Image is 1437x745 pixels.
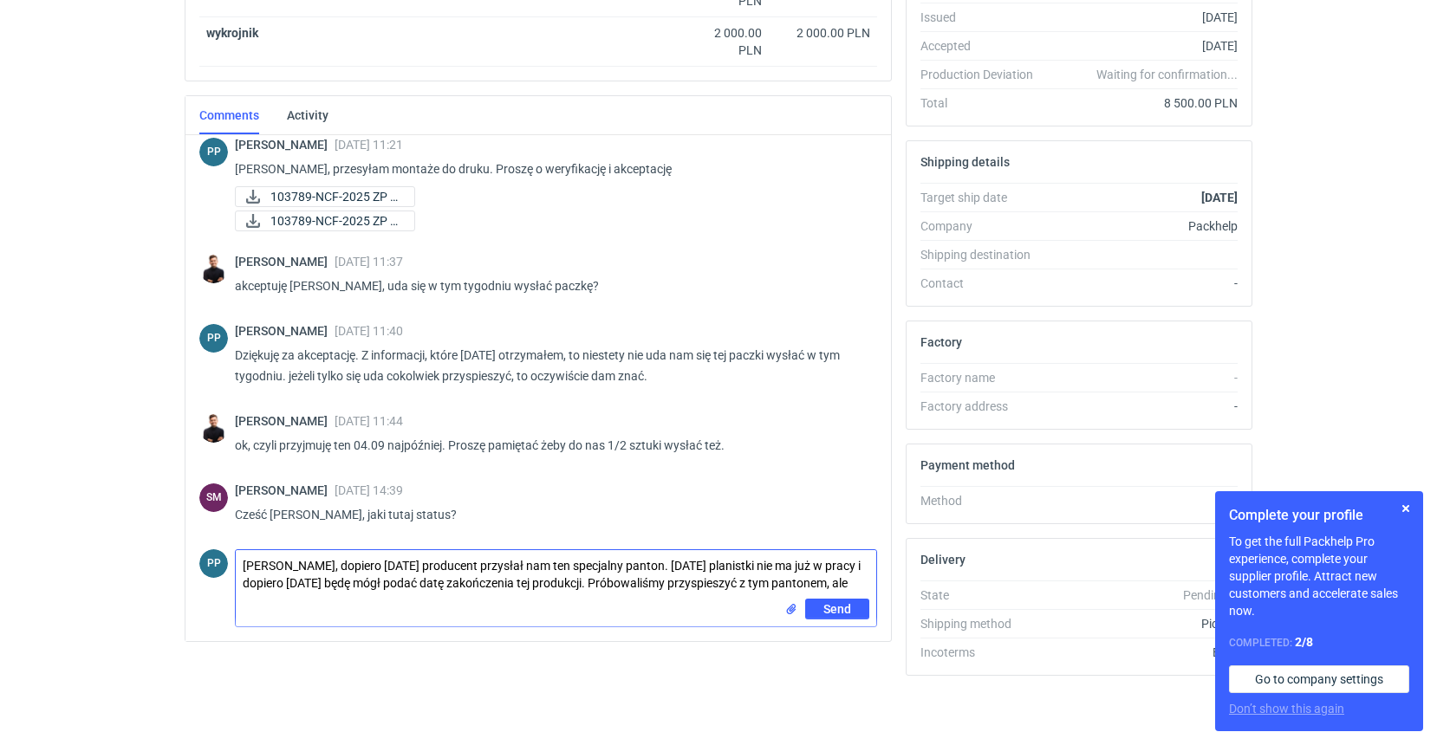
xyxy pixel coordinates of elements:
[199,255,228,283] img: Tomasz Kubiak
[920,644,1047,661] div: Incoterms
[335,255,403,269] span: [DATE] 11:37
[1047,615,1238,632] div: Pickup
[920,586,1047,604] div: State
[206,26,258,40] strong: wykrojnik
[199,138,228,166] div: Paweł Puch
[1047,275,1238,292] div: -
[1229,633,1409,651] div: Completed:
[920,275,1047,292] div: Contact
[920,615,1047,632] div: Shipping method
[1229,665,1409,693] a: Go to company settings
[920,398,1047,415] div: Factory address
[335,414,403,428] span: [DATE] 11:44
[199,324,228,353] figcaption: PP
[920,155,1010,169] h2: Shipping details
[1047,492,1238,509] div: -
[235,255,335,269] span: [PERSON_NAME]
[805,599,869,619] button: Send
[235,435,863,456] p: ok, czyli przyjmuję ten 04.09 najpóźniej. Proszę pamiętać żeby do nas 1/2 sztuki wysłać też.
[235,414,335,428] span: [PERSON_NAME]
[920,246,1047,263] div: Shipping destination
[199,549,228,578] div: Paweł Puch
[1201,191,1238,204] strong: [DATE]
[920,553,966,567] h2: Delivery
[920,9,1047,26] div: Issued
[1096,66,1238,83] em: Waiting for confirmation...
[235,138,335,152] span: [PERSON_NAME]
[920,94,1047,112] div: Total
[1229,533,1409,619] p: To get the full Packhelp Pro experience, complete your supplier profile. Attract new customers an...
[920,458,1015,472] h2: Payment method
[920,369,1047,386] div: Factory name
[1047,9,1238,26] div: [DATE]
[235,345,863,386] p: Dziękuję za akceptację. Z informacji, które [DATE] otrzymałem, to niestety nie uda nam się tej pa...
[1047,37,1238,55] div: [DATE]
[1047,369,1238,386] div: -
[235,504,863,525] p: Cześć [PERSON_NAME], jaki tutaj status?
[199,324,228,353] div: Paweł Puch
[235,186,408,207] div: 103789-NCF-2025 ZP 0681 ZZ 1555-M1-A.PDF
[920,66,1047,83] div: Production Deviation
[689,24,762,59] div: 2 000.00 PLN
[235,211,415,231] a: 103789-NCF-2025 ZP 0...
[335,138,403,152] span: [DATE] 11:21
[235,483,335,497] span: [PERSON_NAME]
[776,24,870,42] div: 2 000.00 PLN
[235,186,415,207] a: 103789-NCF-2025 ZP 0...
[1183,588,1238,602] em: Pending...
[1047,94,1238,112] div: 8 500.00 PLN
[199,483,228,512] figcaption: SM
[1229,700,1344,717] button: Don’t show this again
[1295,635,1313,649] strong: 2 / 8
[199,483,228,512] div: Sebastian Markut
[199,414,228,443] img: Tomasz Kubiak
[1395,498,1416,519] button: Skip for now
[335,483,403,497] span: [DATE] 14:39
[199,549,228,578] figcaption: PP
[1047,644,1238,661] div: EXW
[920,189,1047,206] div: Target ship date
[235,324,335,338] span: [PERSON_NAME]
[235,275,863,296] p: akceptuję [PERSON_NAME], uda się w tym tygodniu wysłać paczkę?
[920,492,1047,509] div: Method
[1229,505,1409,526] h1: Complete your profile
[823,603,851,615] span: Send
[235,159,863,179] p: [PERSON_NAME], przesyłam montaże do druku. Proszę o weryfikację i akceptację
[1047,217,1238,235] div: Packhelp
[199,96,259,134] a: Comments
[270,211,400,230] span: 103789-NCF-2025 ZP 0...
[235,211,408,231] div: 103789-NCF-2025 ZP 0681 ZZ 1555-M2-A.PDF
[236,550,876,599] textarea: [PERSON_NAME], dopiero [DATE] producent przysłał nam ten specjalny panton. [DATE] planistki nie m...
[1047,398,1238,415] div: -
[199,138,228,166] figcaption: PP
[270,187,400,206] span: 103789-NCF-2025 ZP 0...
[920,37,1047,55] div: Accepted
[920,217,1047,235] div: Company
[287,96,328,134] a: Activity
[920,335,962,349] h2: Factory
[335,324,403,338] span: [DATE] 11:40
